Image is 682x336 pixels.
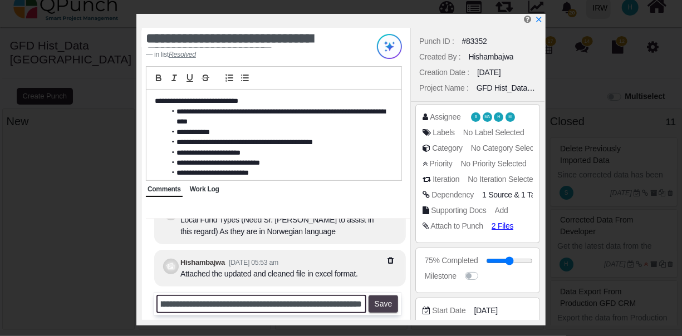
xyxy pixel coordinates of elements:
[377,34,402,59] img: Try writing with AI
[535,16,543,23] svg: x
[483,112,492,122] span: Mahmood Ashraf
[484,115,490,119] span: MA
[432,305,465,317] div: Start Date
[477,82,536,94] div: GFD Hist_Data [GEOGRAPHIC_DATA]
[148,185,181,193] span: Comments
[369,295,398,313] button: Save
[482,190,512,199] span: <div class="badge badge-secondary"> Data validation post production import FS</div>
[471,144,544,152] span: No Category Selected
[474,115,477,119] span: S
[482,189,548,201] span: &
[169,51,196,58] u: Resolved
[180,214,375,238] div: Local Fund Types (Need Sr. [PERSON_NAME] to assist in this regard) As they are in Norwegian language
[494,112,503,122] span: Hishambajwa
[180,268,358,280] div: Attached the updated and cleaned file in excel format.
[432,142,463,154] div: Category
[521,190,548,199] span: <div class="badge badge-secondary"> Sign Off FS</div>
[429,158,452,170] div: Priority
[425,270,457,282] div: Milestone
[229,259,278,266] small: [DATE] 05:53 am
[461,159,527,168] span: No Priority Selected
[471,112,480,122] span: Shafee.jan
[495,206,508,215] span: Add
[431,189,474,201] div: Dependency
[433,174,459,185] div: Iteration
[419,51,460,63] div: Created By :
[419,67,469,78] div: Creation Date :
[535,15,543,24] a: x
[430,111,460,123] div: Assignee
[419,82,469,94] div: Project Name :
[433,127,455,139] div: Labels
[190,185,219,193] span: Work Log
[492,221,513,230] span: 2 Files
[468,51,513,63] div: Hishambajwa
[146,50,356,60] footer: in list
[497,115,500,119] span: H
[169,51,196,58] cite: Source Title
[508,115,511,119] span: M
[474,305,497,317] span: [DATE]
[462,36,487,47] div: #83352
[468,175,537,184] span: No Iteration Selected
[431,205,486,216] div: Supporting Docs
[506,112,515,122] span: Muhammad.shoaib
[524,15,531,23] i: Help
[419,36,454,47] div: Punch ID :
[463,128,524,137] span: No Label Selected
[180,258,225,266] b: Hishambajwa
[477,67,501,78] div: [DATE]
[430,220,483,232] div: Attach to Punch
[425,255,478,266] div: 75% Completed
